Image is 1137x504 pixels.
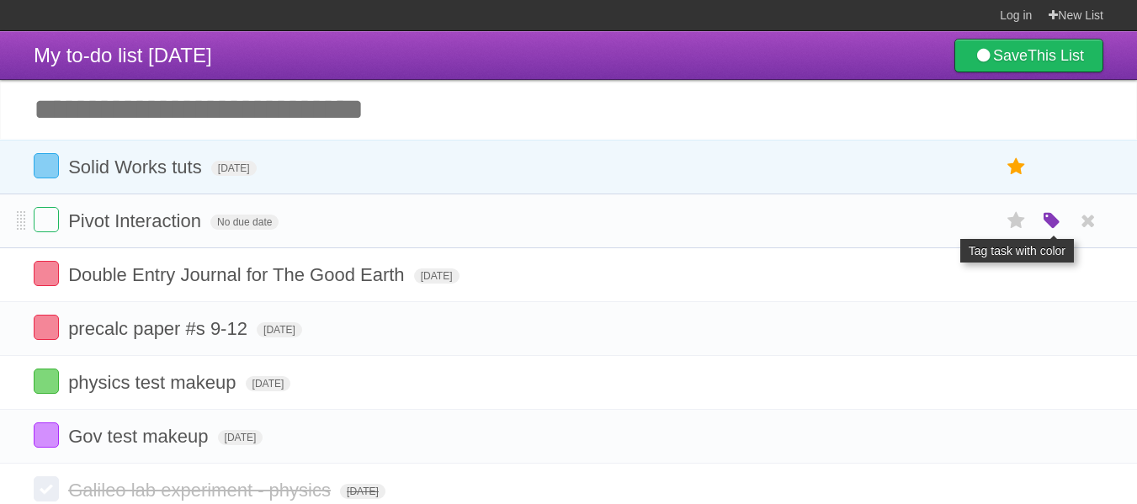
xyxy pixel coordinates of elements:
span: Gov test makeup [68,426,212,447]
a: SaveThis List [954,39,1103,72]
span: [DATE] [246,376,291,391]
label: Star task [1001,153,1033,181]
span: [DATE] [340,484,385,499]
label: Done [34,369,59,394]
span: [DATE] [211,161,257,176]
label: Done [34,207,59,232]
span: Solid Works tuts [68,157,206,178]
label: Done [34,261,59,286]
b: This List [1028,47,1084,64]
label: Done [34,315,59,340]
span: [DATE] [414,268,460,284]
span: [DATE] [257,322,302,337]
label: Done [34,153,59,178]
label: Done [34,422,59,448]
span: My to-do list [DATE] [34,44,212,66]
label: Star task [1001,207,1033,235]
span: Double Entry Journal for The Good Earth [68,264,408,285]
span: No due date [210,215,279,230]
span: precalc paper #s 9-12 [68,318,252,339]
span: [DATE] [218,430,263,445]
span: Galileo lab experiment - physics [68,480,335,501]
label: Done [34,476,59,501]
span: Pivot Interaction [68,210,205,231]
span: physics test makeup [68,372,240,393]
